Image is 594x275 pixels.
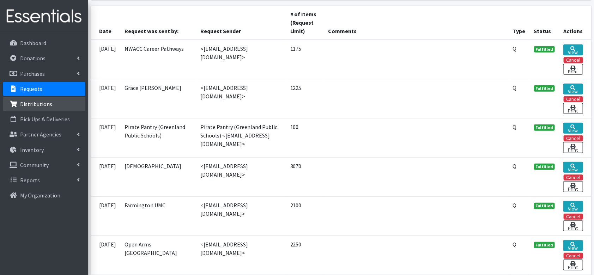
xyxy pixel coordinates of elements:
[534,242,555,248] span: Fulfilled
[20,161,49,169] p: Community
[91,118,121,157] td: [DATE]
[324,6,509,40] th: Comments
[3,143,85,157] a: Inventory
[559,6,591,40] th: Actions
[196,157,286,196] td: <[EMAIL_ADDRESS][DOMAIN_NAME]>
[286,6,324,40] th: # of Items (Request Limit)
[196,79,286,118] td: <[EMAIL_ADDRESS][DOMAIN_NAME]>
[564,175,583,181] button: Cancel
[563,162,583,173] a: View
[20,70,45,77] p: Purchases
[534,46,555,53] span: Fulfilled
[564,57,583,63] button: Cancel
[534,203,555,209] span: Fulfilled
[196,6,286,40] th: Request Sender
[513,241,517,248] abbr: Quantity
[286,157,324,196] td: 3070
[513,202,517,209] abbr: Quantity
[509,6,530,40] th: Type
[196,118,286,157] td: Pirate Pantry (Greenland Public Schools) <[EMAIL_ADDRESS][DOMAIN_NAME]>
[20,116,70,123] p: Pick Ups & Deliveries
[20,55,46,62] p: Donations
[563,220,583,231] a: Print
[564,96,583,102] button: Cancel
[513,123,517,130] abbr: Quantity
[196,196,286,236] td: <[EMAIL_ADDRESS][DOMAIN_NAME]>
[20,39,46,47] p: Dashboard
[20,192,60,199] p: My Organization
[121,6,196,40] th: Request was sent by:
[563,103,583,114] a: Print
[121,40,196,79] td: NWACC Career Pathways
[513,163,517,170] abbr: Quantity
[3,67,85,81] a: Purchases
[534,164,555,170] span: Fulfilled
[20,100,52,108] p: Distributions
[564,253,583,259] button: Cancel
[91,6,121,40] th: Date
[563,44,583,55] a: View
[286,40,324,79] td: 1175
[20,146,44,153] p: Inventory
[3,97,85,111] a: Distributions
[286,79,324,118] td: 1225
[121,196,196,236] td: Farmington UMC
[513,45,517,52] abbr: Quantity
[3,36,85,50] a: Dashboard
[563,259,583,270] a: Print
[3,127,85,141] a: Partner Agencies
[91,236,121,275] td: [DATE]
[121,236,196,275] td: Open Arms [GEOGRAPHIC_DATA]
[534,124,555,131] span: Fulfilled
[196,40,286,79] td: <[EMAIL_ADDRESS][DOMAIN_NAME]>
[20,177,40,184] p: Reports
[91,196,121,236] td: [DATE]
[91,79,121,118] td: [DATE]
[286,196,324,236] td: 2100
[286,118,324,157] td: 100
[563,84,583,94] a: View
[563,240,583,251] a: View
[563,181,583,192] a: Print
[3,173,85,187] a: Reports
[563,123,583,134] a: View
[564,135,583,141] button: Cancel
[91,40,121,79] td: [DATE]
[3,112,85,126] a: Pick Ups & Deliveries
[20,131,61,138] p: Partner Agencies
[91,157,121,196] td: [DATE]
[3,5,85,28] img: HumanEssentials
[121,79,196,118] td: Grace [PERSON_NAME]
[513,84,517,91] abbr: Quantity
[286,236,324,275] td: 2250
[3,82,85,96] a: Requests
[121,118,196,157] td: Pirate Pantry (Greenland Public Schools)
[530,6,559,40] th: Status
[3,51,85,65] a: Donations
[3,188,85,202] a: My Organization
[121,157,196,196] td: [DEMOGRAPHIC_DATA]
[563,64,583,75] a: Print
[564,214,583,220] button: Cancel
[563,201,583,212] a: View
[563,142,583,153] a: Print
[3,158,85,172] a: Community
[534,85,555,92] span: Fulfilled
[20,85,42,92] p: Requests
[196,236,286,275] td: <[EMAIL_ADDRESS][DOMAIN_NAME]>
